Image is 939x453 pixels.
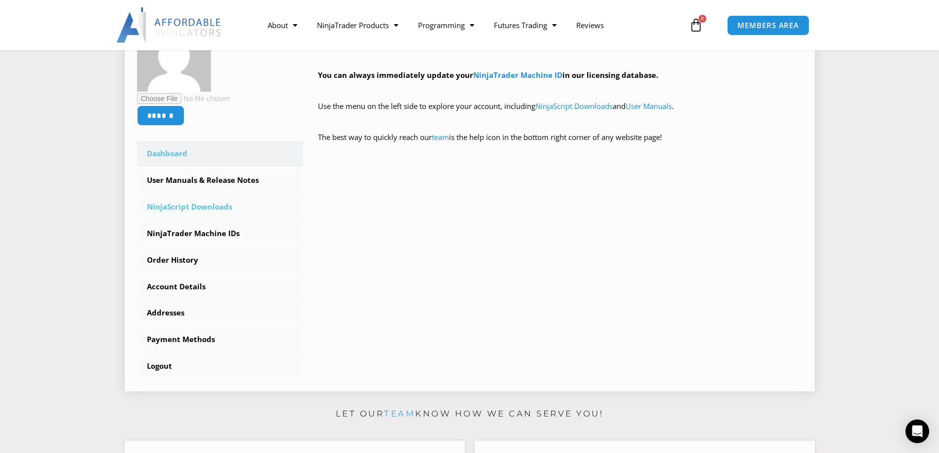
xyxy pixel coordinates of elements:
[473,70,562,80] a: NinjaTrader Machine ID
[137,141,304,379] nav: Account pages
[318,100,802,127] p: Use the menu on the left side to explore your account, including and .
[318,22,802,158] div: Hey ! Welcome to the Members Area. Thank you for being a valuable customer!
[125,406,815,422] p: Let our know how we can serve you!
[566,14,614,36] a: Reviews
[626,101,672,111] a: User Manuals
[698,15,706,23] span: 0
[318,131,802,158] p: The best way to quickly reach our is the help icon in the bottom right corner of any website page!
[137,353,304,379] a: Logout
[137,194,304,220] a: NinjaScript Downloads
[307,14,408,36] a: NinjaTrader Products
[535,101,613,111] a: NinjaScript Downloads
[137,221,304,246] a: NinjaTrader Machine IDs
[137,141,304,167] a: Dashboard
[137,274,304,300] a: Account Details
[905,419,929,443] div: Open Intercom Messenger
[484,14,566,36] a: Futures Trading
[432,132,449,142] a: team
[137,18,211,92] img: 24b01cdd5a67d5df54e0cd2aba648eccc424c632ff12d636cec44867d2d85049
[384,409,415,418] a: team
[408,14,484,36] a: Programming
[258,14,687,36] nav: Menu
[727,15,809,35] a: MEMBERS AREA
[258,14,307,36] a: About
[116,7,222,43] img: LogoAI | Affordable Indicators – NinjaTrader
[137,300,304,326] a: Addresses
[737,22,799,29] span: MEMBERS AREA
[318,70,658,80] strong: You can always immediately update your in our licensing database.
[137,247,304,273] a: Order History
[137,168,304,193] a: User Manuals & Release Notes
[674,11,718,39] a: 0
[137,327,304,352] a: Payment Methods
